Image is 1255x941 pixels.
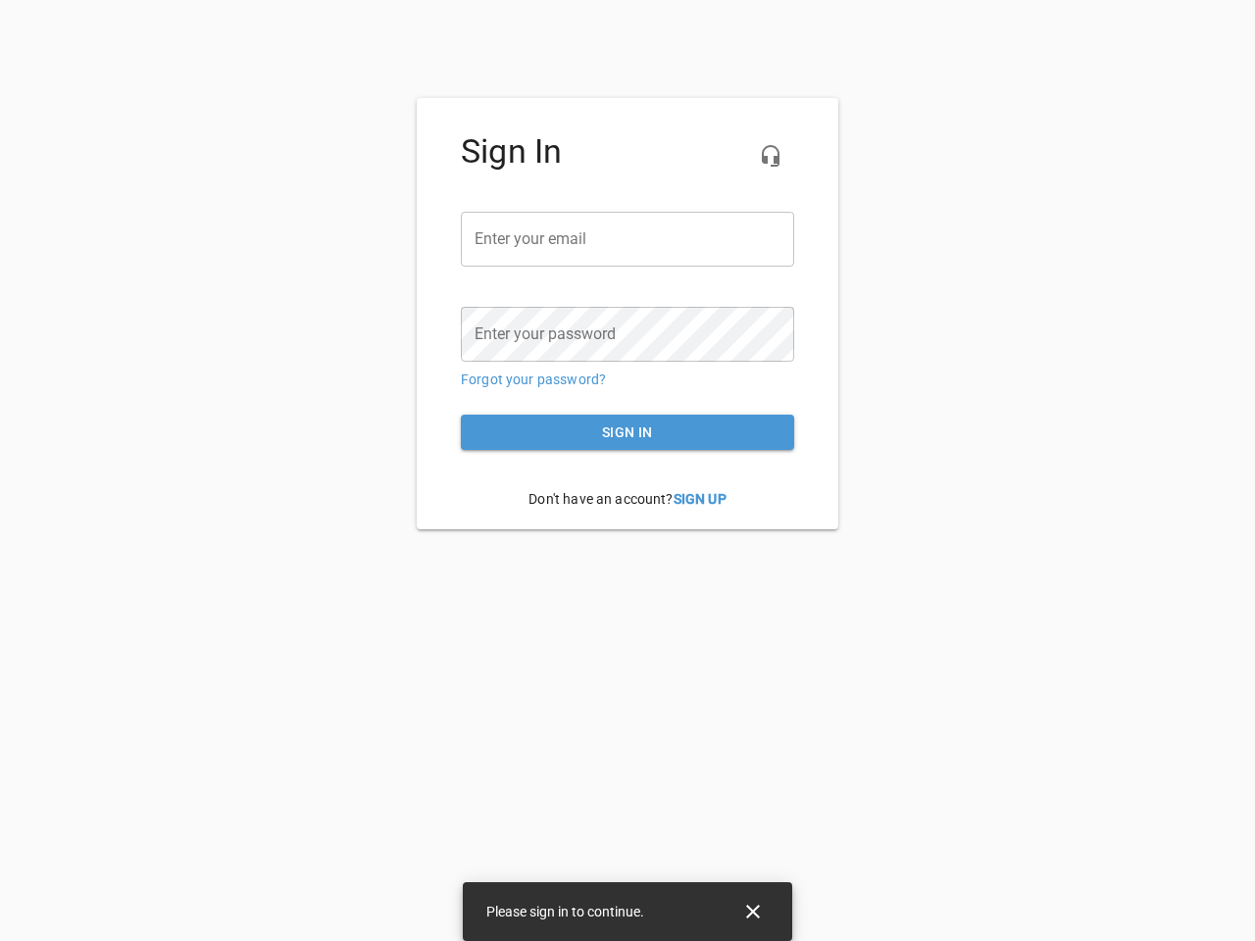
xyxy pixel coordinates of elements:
p: Don't have an account? [461,474,794,524]
h4: Sign In [461,132,794,172]
button: Live Chat [747,132,794,179]
a: Sign Up [674,491,727,507]
span: Sign in [477,421,778,445]
a: Forgot your password? [461,371,606,387]
button: Sign in [461,415,794,451]
span: Please sign in to continue. [486,904,644,919]
button: Close [729,888,777,935]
